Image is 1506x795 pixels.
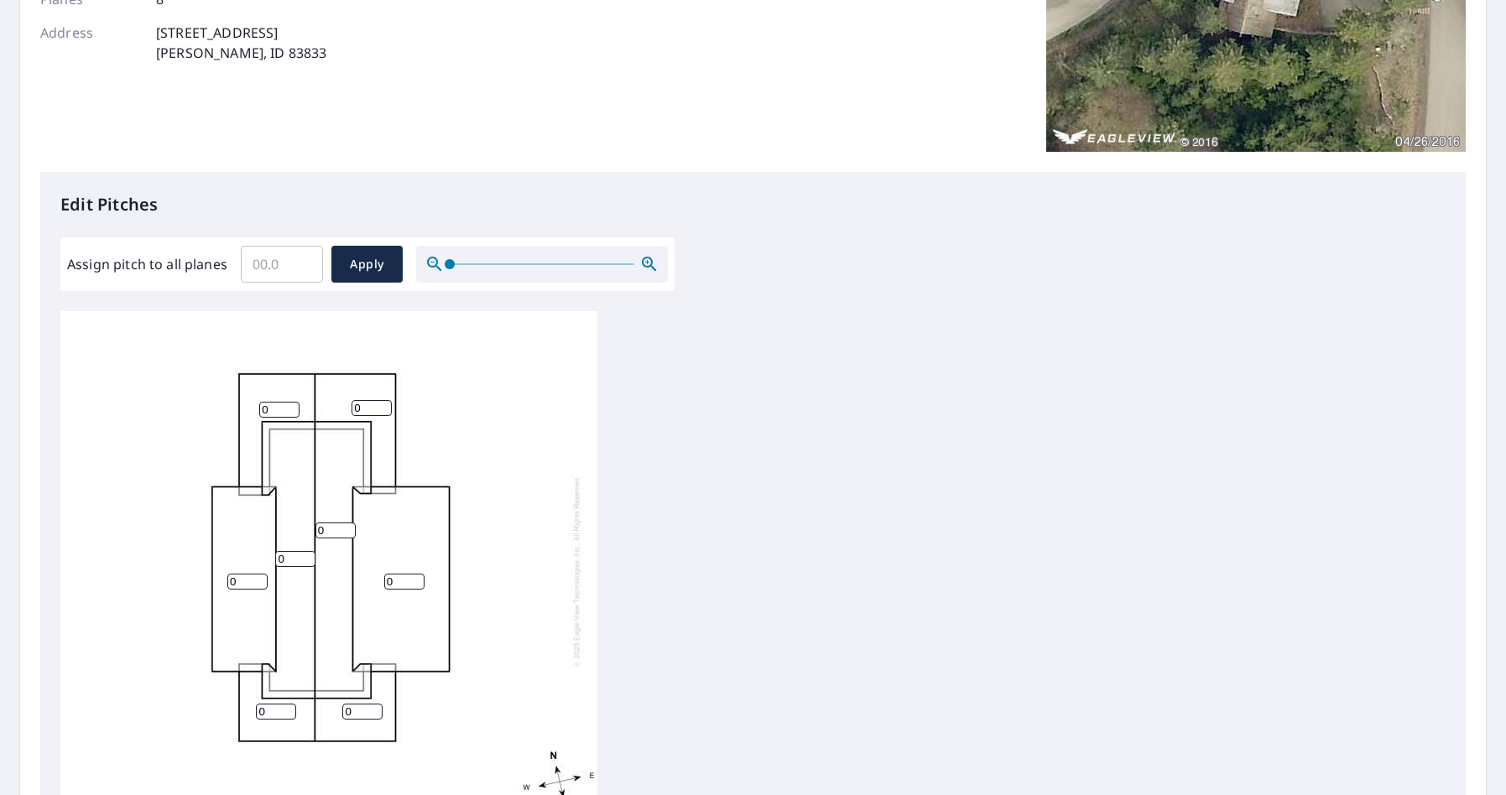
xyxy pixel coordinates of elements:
button: Apply [331,246,403,283]
p: [STREET_ADDRESS] [PERSON_NAME], ID 83833 [156,23,326,63]
span: Apply [345,254,389,275]
input: 00.0 [241,241,323,288]
label: Assign pitch to all planes [67,254,227,274]
p: Address [40,23,141,63]
p: Edit Pitches [60,192,1446,217]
